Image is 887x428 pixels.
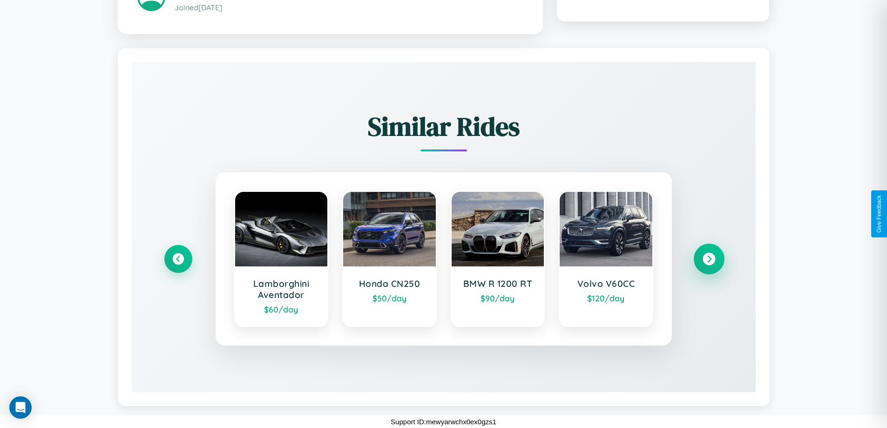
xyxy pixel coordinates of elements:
div: Give Feedback [876,195,882,233]
a: Volvo V60CC$120/day [559,191,653,327]
p: Joined [DATE] [175,1,523,14]
h3: Lamborghini Aventador [244,278,318,300]
div: $ 50 /day [352,293,427,303]
div: $ 120 /day [569,293,643,303]
a: Lamborghini Aventador$60/day [234,191,329,327]
a: Honda CN250$50/day [342,191,437,327]
div: $ 90 /day [461,293,535,303]
div: Open Intercom Messenger [9,396,32,419]
h2: Similar Rides [164,109,723,144]
h3: Honda CN250 [352,278,427,289]
p: Support ID: mewyarwchx0ex0gzs1 [391,415,496,428]
a: BMW R 1200 RT$90/day [451,191,545,327]
h3: Volvo V60CC [569,278,643,289]
h3: BMW R 1200 RT [461,278,535,289]
div: $ 60 /day [244,304,318,314]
